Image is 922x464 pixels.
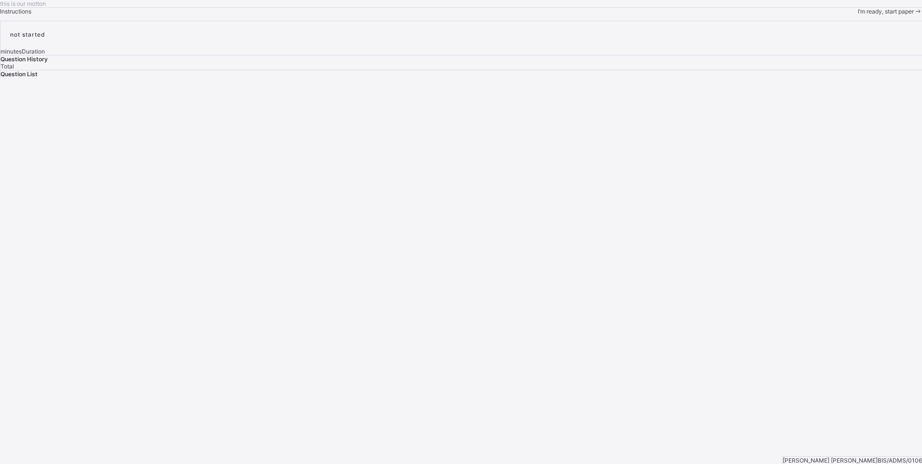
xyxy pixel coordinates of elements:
[783,457,878,464] span: [PERSON_NAME] [PERSON_NAME]
[858,8,914,15] span: I’m ready, start paper
[878,457,922,464] span: BIS/ADMS/0106
[0,63,14,70] span: Total
[0,48,22,55] span: minutes
[10,31,45,38] span: not started
[0,55,48,63] span: Question History
[22,48,45,55] span: Duration
[0,70,38,78] span: Question List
